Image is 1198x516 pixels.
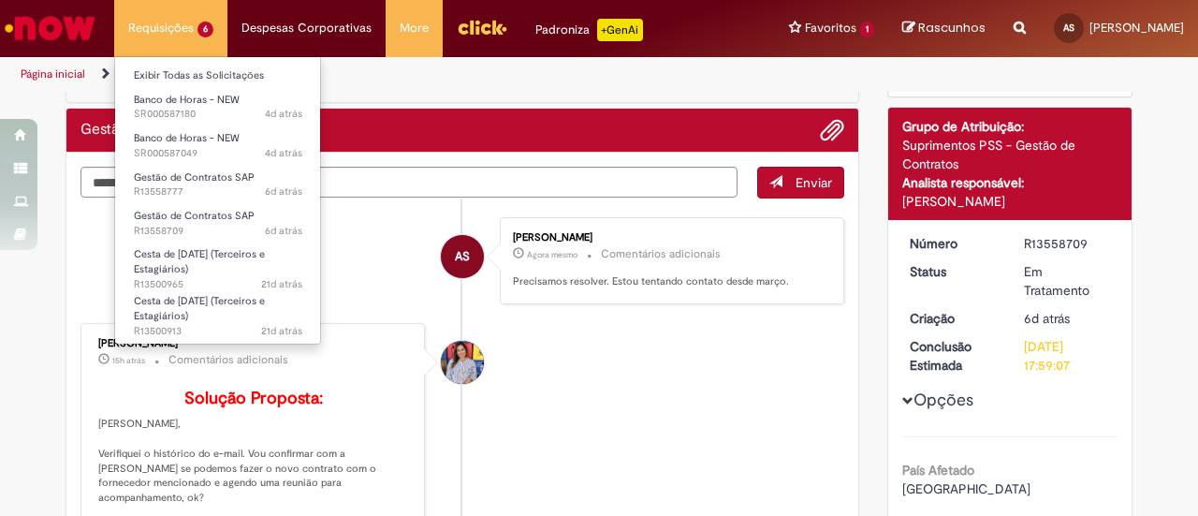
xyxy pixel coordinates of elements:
[1024,337,1111,375] div: [DATE] 17:59:07
[134,184,302,199] span: R13558777
[115,168,321,202] a: Aberto R13558777 : Gestão de Contratos SAP
[115,206,321,241] a: Aberto R13558709 : Gestão de Contratos SAP
[98,338,410,349] div: [PERSON_NAME]
[902,192,1118,211] div: [PERSON_NAME]
[265,107,302,121] span: 4d atrás
[261,324,302,338] span: 21d atrás
[184,388,323,409] b: Solução Proposta:
[1024,234,1111,253] div: R13558709
[400,19,429,37] span: More
[134,131,240,145] span: Banco de Horas - NEW
[441,235,484,278] div: Andreza Werneck Da Silva Santos
[21,66,85,81] a: Página inicial
[265,146,302,160] span: 4d atrás
[134,93,240,107] span: Banco de Horas - NEW
[601,246,721,262] small: Comentários adicionais
[134,247,265,276] span: Cesta de [DATE] (Terceiros e Estagiários)
[513,232,825,243] div: [PERSON_NAME]
[2,9,98,47] img: ServiceNow
[134,107,302,122] span: SR000587180
[265,224,302,238] span: 6d atrás
[597,19,643,41] p: +GenAi
[128,19,194,37] span: Requisições
[1063,22,1074,34] span: AS
[1024,310,1070,327] time: 23/09/2025 11:48:32
[134,209,255,223] span: Gestão de Contratos SAP
[1024,309,1111,328] div: 23/09/2025 11:48:32
[902,480,1030,497] span: [GEOGRAPHIC_DATA]
[902,117,1118,136] div: Grupo de Atribuição:
[80,122,249,139] h2: Gestão de Contratos SAP Histórico de tíquete
[261,277,302,291] time: 08/09/2025 19:10:25
[265,107,302,121] time: 25/09/2025 15:01:16
[902,136,1118,173] div: Suprimentos PSS - Gestão de Contratos
[457,13,507,41] img: click_logo_yellow_360x200.png
[455,234,470,279] span: AS
[441,341,484,384] div: Julia Roberta Silva Lino
[241,19,372,37] span: Despesas Corporativas
[805,19,856,37] span: Favoritos
[134,294,265,323] span: Cesta de [DATE] (Terceiros e Estagiários)
[896,309,1011,328] dt: Criação
[115,128,321,163] a: Aberto SR000587049 : Banco de Horas - NEW
[896,262,1011,281] dt: Status
[80,167,738,198] textarea: Digite sua mensagem aqui...
[896,337,1011,375] dt: Conclusão Estimada
[134,146,302,161] span: SR000587049
[1024,310,1070,327] span: 6d atrás
[860,22,874,37] span: 1
[513,274,825,289] p: Precisamos resolver. Estou tentando contato desde março.
[796,174,832,191] span: Enviar
[265,224,302,238] time: 23/09/2025 11:48:33
[112,355,145,366] span: 15h atrás
[134,170,255,184] span: Gestão de Contratos SAP
[265,146,302,160] time: 25/09/2025 14:07:42
[535,19,643,41] div: Padroniza
[261,324,302,338] time: 08/09/2025 18:58:45
[527,249,577,260] span: Agora mesmo
[115,90,321,125] a: Aberto SR000587180 : Banco de Horas - NEW
[918,19,986,37] span: Rascunhos
[896,234,1011,253] dt: Número
[115,244,321,285] a: Aberto R13500965 : Cesta de Natal (Terceiros e Estagiários)
[115,66,321,86] a: Exibir Todas as Solicitações
[820,118,844,142] button: Adicionar anexos
[261,277,302,291] span: 21d atrás
[134,277,302,292] span: R13500965
[14,57,784,92] ul: Trilhas de página
[902,173,1118,192] div: Analista responsável:
[527,249,577,260] time: 29/09/2025 09:10:32
[112,355,145,366] time: 28/09/2025 18:34:27
[757,167,844,199] button: Enviar
[1024,262,1111,300] div: Em Tratamento
[115,291,321,332] a: Aberto R13500913 : Cesta de Natal (Terceiros e Estagiários)
[902,462,974,479] b: País Afetado
[114,56,321,345] ul: Requisições
[1089,20,1184,36] span: [PERSON_NAME]
[168,352,288,368] small: Comentários adicionais
[197,22,213,37] span: 6
[265,184,302,199] span: 6d atrás
[134,324,302,339] span: R13500913
[902,20,986,37] a: Rascunhos
[134,224,302,239] span: R13558709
